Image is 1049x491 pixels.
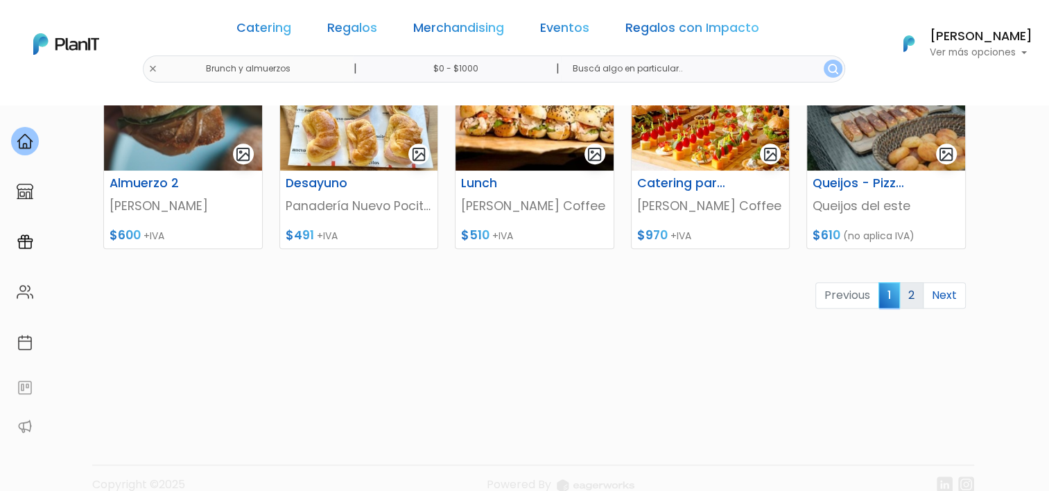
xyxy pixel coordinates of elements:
h6: Desayuno [277,176,386,191]
span: $970 [637,227,668,243]
a: Regalos con Impacto [625,22,759,39]
span: (no aplica IVA) [843,229,914,243]
span: $491 [286,227,314,243]
img: gallery-light [411,146,427,162]
a: gallery-light Queijos - Pizza - Empanadas Queijos del este $610 (no aplica IVA) [806,48,966,249]
img: people-662611757002400ad9ed0e3c099ab2801c6687ba6c219adb57efc949bc21e19d.svg [17,284,33,300]
div: ¿Necesitás ayuda? [71,13,200,40]
h6: [PERSON_NAME] [930,31,1032,43]
h6: Almuerzo 2 [101,176,210,191]
p: [PERSON_NAME] Coffee [637,197,784,215]
img: home-e721727adea9d79c4d83392d1f703f7f8bce08238fde08b1acbfd93340b81755.svg [17,133,33,150]
a: gallery-light Almuerzo 2 [PERSON_NAME] $600 +IVA [103,48,263,249]
a: Catering [236,22,291,39]
img: close-6986928ebcb1d6c9903e3b54e860dbc4d054630f23adef3a32610726dff6a82b.svg [148,64,157,74]
img: thumb_Captura_de_pantalla_2023-07-17_151714.jpg [280,49,438,171]
a: Regalos [327,22,377,39]
a: Next [923,282,966,309]
img: campaigns-02234683943229c281be62815700db0a1741e53638e28bf9629b52c665b00959.svg [17,234,33,250]
img: gallery-light [763,146,779,162]
p: | [555,60,559,77]
p: [PERSON_NAME] [110,197,257,215]
span: $600 [110,227,141,243]
img: calendar-87d922413cdce8b2cf7b7f5f62616a5cf9e4887200fb71536465627b3292af00.svg [17,334,33,351]
img: marketplace-4ceaa7011d94191e9ded77b95e3339b90024bf715f7c57f8cf31f2d8c509eaba.svg [17,183,33,200]
span: +IVA [492,229,513,243]
img: search_button-432b6d5273f82d61273b3651a40e1bd1b912527efae98b1b7a1b2c0702e16a8d.svg [828,64,838,74]
img: thumb_Captura_de_pantalla_2023-08-28_125958.jpg [632,49,790,171]
img: PlanIt Logo [894,28,924,59]
button: PlanIt Logo [PERSON_NAME] Ver más opciones [885,26,1032,62]
p: Panadería Nuevo Pocitos [286,197,433,215]
img: gallery-light [587,146,602,162]
img: gallery-light [235,146,251,162]
a: Merchandising [413,22,504,39]
img: thumb_FEC4A438-26FB-44EB-9EEC-A7C9BDE71A62.jpeg [807,49,965,171]
a: gallery-light Desayuno Panadería Nuevo Pocitos $491 +IVA [279,48,439,249]
h6: Catering para 80 [629,176,738,191]
h6: Lunch [453,176,562,191]
span: +IVA [144,229,164,243]
span: +IVA [670,229,691,243]
span: 1 [878,282,900,308]
a: 2 [899,282,924,309]
span: $510 [461,227,489,243]
a: gallery-light Lunch [PERSON_NAME] Coffee $510 +IVA [455,48,614,249]
a: gallery-light Catering para 80 [PERSON_NAME] Coffee $970 +IVA [631,48,790,249]
img: gallery-light [938,146,954,162]
p: | [353,60,356,77]
h6: Queijos - Pizza - Empanadas [804,176,913,191]
img: thumb_Captura_de_pantalla_2023-08-28_130647.jpg [456,49,614,171]
span: $610 [813,227,840,243]
img: partners-52edf745621dab592f3b2c58e3bca9d71375a7ef29c3b500c9f145b62cc070d4.svg [17,418,33,435]
p: [PERSON_NAME] Coffee [461,197,608,215]
p: Ver más opciones [930,48,1032,58]
span: +IVA [317,229,338,243]
p: Queijos del este [813,197,960,215]
input: Buscá algo en particular.. [561,55,844,83]
img: PlanIt Logo [33,33,99,55]
a: Eventos [540,22,589,39]
img: feedback-78b5a0c8f98aac82b08bfc38622c3050aee476f2c9584af64705fc4e61158814.svg [17,379,33,396]
img: thumb_image00033__1_.jpeg [104,49,262,171]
